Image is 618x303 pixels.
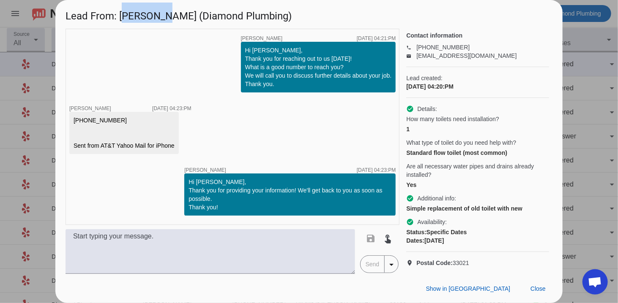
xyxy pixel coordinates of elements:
mat-icon: arrow_drop_down [386,260,397,270]
mat-icon: touch_app [383,233,393,243]
span: Lead created: [406,74,549,82]
span: How many toilets need installation? [406,115,499,123]
span: [PERSON_NAME] [241,36,283,41]
div: 1 [406,125,549,133]
a: [EMAIL_ADDRESS][DOMAIN_NAME] [416,52,517,59]
strong: Status: [406,229,426,235]
mat-icon: check_circle [406,105,414,113]
span: Close [530,285,546,292]
span: [PERSON_NAME] [69,106,111,111]
mat-icon: check_circle [406,195,414,202]
strong: Postal Code: [416,260,453,266]
mat-icon: email [406,54,416,58]
span: Availability: [417,218,447,226]
span: Details: [417,105,437,113]
div: [DATE] 04:21:PM [357,36,396,41]
strong: Dates: [406,237,424,244]
div: Yes [406,181,549,189]
a: [PHONE_NUMBER] [416,44,470,51]
span: What type of toilet do you need help with? [406,138,516,147]
div: Specific Dates [406,228,549,236]
div: [DATE] [406,236,549,245]
div: [DATE] 04:23:PM [152,106,191,111]
div: [PHONE_NUMBER] Sent from AT&T Yahoo Mail for iPhone [74,116,175,150]
mat-icon: phone [406,45,416,49]
mat-icon: location_on [406,260,416,266]
span: 33021 [416,259,469,267]
button: Close [524,281,552,296]
div: [DATE] 04:20:PM [406,82,549,91]
div: Hi [PERSON_NAME], Thank you for reaching out to us [DATE]! What is a good number to reach you? We... [245,46,392,88]
span: [PERSON_NAME] [184,168,226,173]
mat-icon: check_circle [406,218,414,226]
div: Hi [PERSON_NAME], Thank you for providing your information! We'll get back to you as soon as poss... [189,178,391,211]
h4: Contact information [406,31,549,40]
div: [DATE] 04:23:PM [357,168,396,173]
span: Additional info: [417,194,456,203]
span: Show in [GEOGRAPHIC_DATA] [426,285,510,292]
div: Open chat [582,269,608,295]
span: Are all necessary water pipes and drains already installed? [406,162,549,179]
button: Show in [GEOGRAPHIC_DATA] [419,281,517,296]
div: Simple replacement of old toilet with new [406,204,549,213]
div: Standard flow toilet (most common) [406,149,549,157]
